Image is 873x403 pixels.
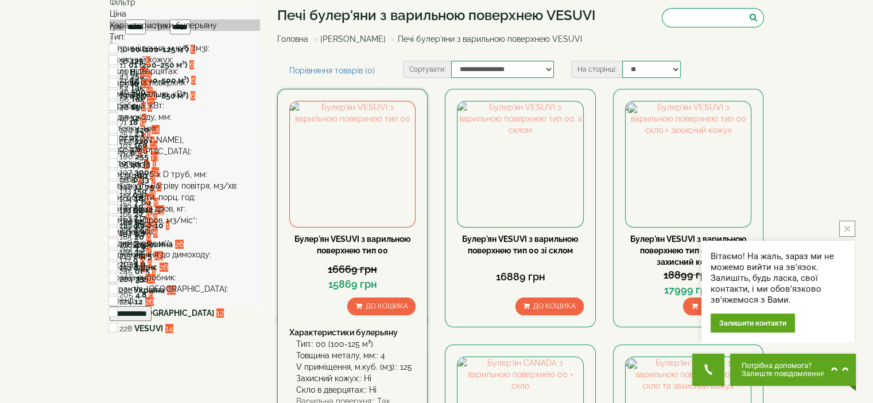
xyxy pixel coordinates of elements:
[730,354,856,386] button: Chat button
[134,261,157,273] label: Заднє
[711,314,795,332] div: Залишити контакти
[110,249,261,260] div: Підключення до димоходу:
[110,19,261,31] div: Характеристики булерьяну
[628,104,639,115] img: gift
[191,91,195,100] span: 6
[134,323,163,334] label: VESUVI
[110,77,261,88] div: Варильна поверхня:
[533,302,576,310] span: До кошика
[191,76,196,85] span: 6
[119,324,132,333] span: 228
[457,101,583,226] img: Булер'ян VESUVI з варильною поверхнею тип 00 зі склом
[175,240,184,249] span: 26
[110,88,261,100] div: P максимальна, кВт:
[742,362,825,370] span: Потрібна допомога?
[134,296,143,307] label: 12
[153,159,156,169] span: 1
[277,8,596,23] h1: Печі булер'яни з варильною поверхнею VESUVI
[110,214,261,226] div: Витрати дров, м3/міс*:
[110,123,261,134] div: D топки, мм:
[388,33,582,45] li: Печі булер'яни з варильною поверхнею VESUVI
[403,61,451,78] label: Сортувати:
[110,169,261,180] div: Число труб x D труб, мм:
[110,237,261,249] div: H димоходу, м**:
[711,251,845,306] div: Вітаємо! На жаль, зараз ми не можемо вийти на зв'язок. Залишіть, будь ласка, свої контакти, і ми ...
[289,262,416,277] div: 16669 грн
[457,269,583,284] div: 16889 грн
[289,327,416,338] div: Характеристики булерьяну
[625,268,751,283] div: 18899 грн
[628,359,639,371] img: gift
[626,101,751,226] img: Булер'ян VESUVI з варильною поверхнею тип 00 скло + захисний кожух
[515,298,584,315] button: До кошика
[294,234,411,255] a: Булер'ян VESUVI з варильною поверхнею тип 00
[692,354,724,386] button: Get Call button
[296,361,416,373] div: V приміщення, м.куб. (м3):: 125
[110,134,261,157] div: L [PERSON_NAME], [GEOGRAPHIC_DATA]:
[110,180,261,191] div: Швидкість нагріву повітря, м3/хв:
[571,61,622,78] label: На сторінці:
[110,203,261,214] div: Вага порції дров, кг:
[110,8,261,19] div: Ціна
[216,308,224,318] span: 12
[347,298,416,315] button: До кошика
[134,307,214,319] label: [GEOGRAPHIC_DATA]
[683,298,751,315] button: До кошика
[462,234,579,255] a: Булер'ян VESUVI з варильною поверхнею тип 00 зі склом
[110,100,261,111] div: P робоча, кВт:
[296,338,416,350] div: Тип:: 00 (100-125 м³)
[110,191,261,203] div: Час роботи, порц. год:
[296,384,416,396] div: Скло в дверцятах:: Ні
[110,272,261,283] div: Країна виробник:
[110,42,261,54] div: V приміщення, м.куб. (м3):
[630,234,747,267] a: Булер'ян VESUVI з варильною поверхнею тип 00 скло + захисний кожух
[165,324,173,333] span: 14
[277,61,387,80] a: Порівняння товарів (0)
[296,373,416,384] div: Захисний кожух:: Ні
[365,302,408,310] span: До кошика
[110,111,261,123] div: D димоходу, мм:
[110,157,261,169] div: V топки, л:
[320,34,386,44] a: [PERSON_NAME]
[110,260,261,272] div: ККД, %:
[290,101,415,226] img: Булер'ян VESUVI з варильною поверхнею тип 00
[277,34,308,44] a: Головна
[189,60,194,69] span: 6
[839,221,855,237] button: close button
[110,226,261,237] div: Вид палива:
[296,350,416,361] div: Товщина металу, мм:: 4
[289,277,416,292] div: 15869 грн
[625,283,751,298] div: 17999 грн
[110,54,261,65] div: Захисний кожух:
[110,295,261,306] div: Бренд:
[742,370,825,378] span: Залиште повідомлення
[110,31,261,42] div: Тип:
[110,283,261,295] div: Гарантія, [GEOGRAPHIC_DATA]:
[160,263,168,272] span: 26
[145,297,154,306] span: 26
